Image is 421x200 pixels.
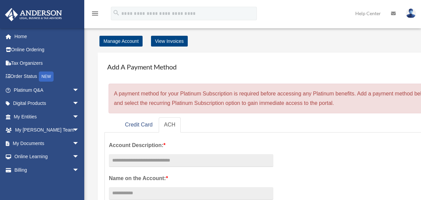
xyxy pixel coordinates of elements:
label: Name on the Account: [109,174,273,183]
a: ACH [159,117,181,133]
a: Online Ordering [5,43,89,57]
a: Order StatusNEW [5,70,89,84]
a: Manage Account [99,36,143,47]
a: My Documentsarrow_drop_down [5,137,89,150]
span: arrow_drop_down [72,123,86,137]
a: Home [5,30,89,43]
img: Anderson Advisors Platinum Portal [3,8,64,21]
a: My Entitiesarrow_drop_down [5,110,89,123]
a: Digital Productsarrow_drop_down [5,97,89,110]
i: search [113,9,120,17]
a: Credit Card [120,117,158,133]
span: arrow_drop_down [72,150,86,164]
a: Online Learningarrow_drop_down [5,150,89,164]
a: menu [91,12,99,18]
span: arrow_drop_down [72,97,86,111]
img: User Pic [406,8,416,18]
a: Open Invoices [9,177,89,191]
span: arrow_drop_down [72,83,86,97]
i: menu [91,9,99,18]
span: arrow_drop_down [72,137,86,150]
div: NEW [39,72,54,82]
a: Platinum Q&Aarrow_drop_down [5,83,89,97]
a: My [PERSON_NAME] Teamarrow_drop_down [5,123,89,137]
a: Billingarrow_drop_down [5,163,89,177]
span: arrow_drop_down [72,163,86,177]
a: Tax Organizers [5,56,89,70]
a: View Invoices [151,36,188,47]
label: Account Description: [109,141,273,150]
span: arrow_drop_down [72,110,86,124]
